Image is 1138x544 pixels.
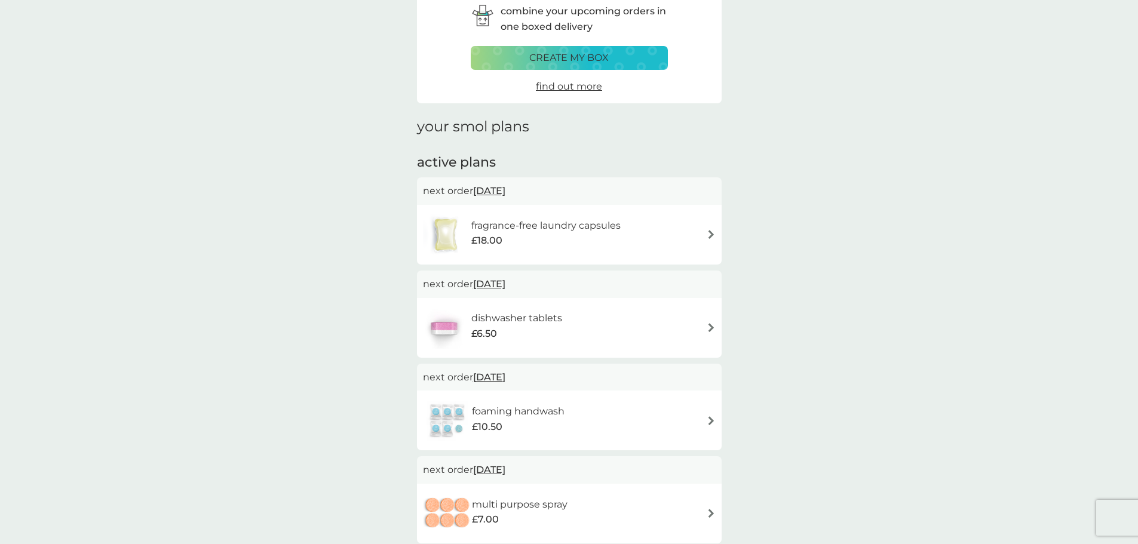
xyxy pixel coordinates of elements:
span: find out more [536,81,602,92]
h6: fragrance-free laundry capsules [471,218,621,233]
span: £10.50 [472,419,502,435]
img: foaming handwash [423,399,472,441]
img: arrow right [707,509,716,518]
span: [DATE] [473,365,505,389]
img: arrow right [707,230,716,239]
img: dishwasher tablets [423,307,465,349]
span: £6.50 [471,326,497,342]
span: [DATE] [473,458,505,481]
p: next order [423,183,716,199]
span: [DATE] [473,272,505,296]
button: create my box [471,46,668,70]
img: fragrance-free laundry capsules [423,214,468,256]
img: arrow right [707,323,716,332]
p: combine your upcoming orders in one boxed delivery [501,4,668,34]
span: £18.00 [471,233,502,248]
img: arrow right [707,416,716,425]
h6: multi purpose spray [472,497,568,512]
p: next order [423,462,716,478]
img: multi purpose spray [423,493,472,534]
a: find out more [536,79,602,94]
p: next order [423,370,716,385]
h6: dishwasher tablets [471,311,562,326]
h1: your smol plans [417,118,722,136]
p: next order [423,276,716,292]
span: [DATE] [473,179,505,202]
span: £7.00 [472,512,499,527]
h6: foaming handwash [472,404,565,419]
p: create my box [529,50,609,66]
h2: active plans [417,153,722,172]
